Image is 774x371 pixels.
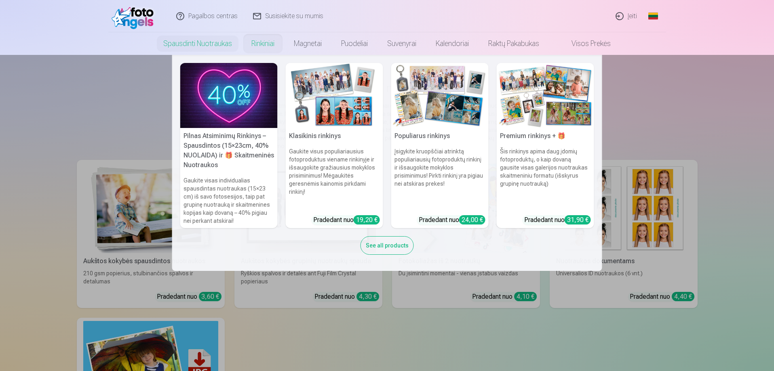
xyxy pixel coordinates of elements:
[391,63,489,228] a: Populiarus rinkinysPopuliarus rinkinysĮsigykite kruopščiai atrinktą populiariausių fotoproduktų r...
[112,3,158,29] img: /fa1
[180,173,278,228] h6: Gaukite visas individualias spausdintas nuotraukas (15×23 cm) iš savo fotosesijos, taip pat grupi...
[286,63,383,228] a: Klasikinis rinkinysKlasikinis rinkinysGaukite visus populiariausius fotoproduktus viename rinkiny...
[361,236,414,255] div: See all products
[391,128,489,144] h5: Populiarus rinkinys
[497,128,594,144] h5: Premium rinkinys + 🎁
[497,63,594,128] img: Premium rinkinys + 🎁
[524,215,591,225] div: Pradedant nuo
[180,128,278,173] h5: Pilnas Atsiminimų Rinkinys – Spausdintos (15×23cm, 40% NUOLAIDA) ir 🎁 Skaitmeninės Nuotraukos
[154,32,242,55] a: Spausdinti nuotraukas
[479,32,549,55] a: Raktų pakabukas
[286,128,383,144] h5: Klasikinis rinkinys
[419,215,485,225] div: Pradedant nuo
[391,144,489,212] h6: Įsigykite kruopščiai atrinktą populiariausių fotoproduktų rinkinį ir išsaugokite mokyklos prisimi...
[391,63,489,128] img: Populiarus rinkinys
[313,215,380,225] div: Pradedant nuo
[286,63,383,128] img: Klasikinis rinkinys
[565,215,591,224] div: 31,90 €
[180,63,278,228] a: Pilnas Atsiminimų Rinkinys – Spausdintos (15×23cm, 40% NUOLAIDA) ir 🎁 Skaitmeninės NuotraukosPiln...
[378,32,426,55] a: Suvenyrai
[426,32,479,55] a: Kalendoriai
[286,144,383,212] h6: Gaukite visus populiariausius fotoproduktus viename rinkinyje ir išsaugokite gražiausius mokyklos...
[284,32,331,55] a: Magnetai
[497,144,594,212] h6: Šis rinkinys apima daug įdomių fotoproduktų, o kaip dovaną gausite visas galerijos nuotraukas ska...
[497,63,594,228] a: Premium rinkinys + 🎁Premium rinkinys + 🎁Šis rinkinys apima daug įdomių fotoproduktų, o kaip dovan...
[459,215,485,224] div: 24,00 €
[361,241,414,249] a: See all products
[549,32,620,55] a: Visos prekės
[180,63,278,128] img: Pilnas Atsiminimų Rinkinys – Spausdintos (15×23cm, 40% NUOLAIDA) ir 🎁 Skaitmeninės Nuotraukos
[242,32,284,55] a: Rinkiniai
[331,32,378,55] a: Puodeliai
[354,215,380,224] div: 19,20 €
